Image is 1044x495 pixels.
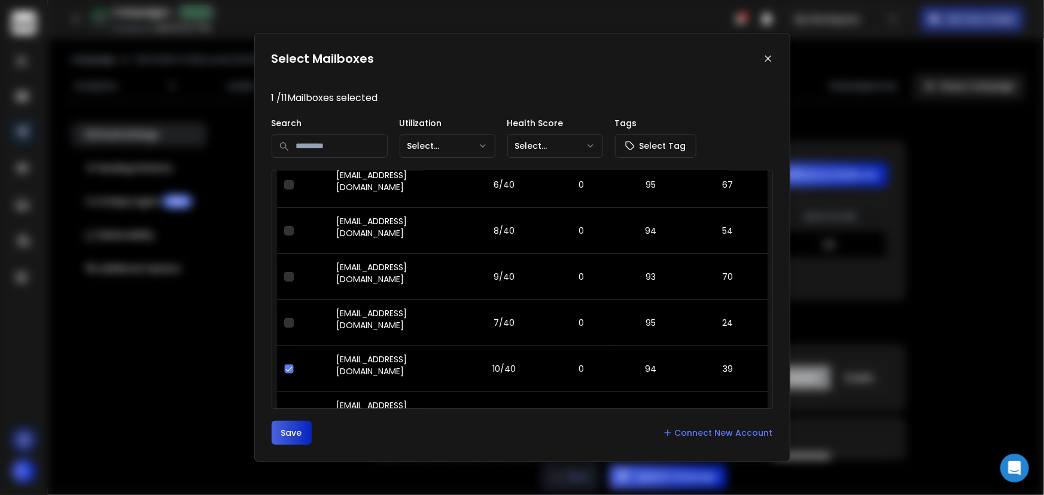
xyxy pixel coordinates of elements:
[460,346,549,392] td: 10/40
[337,261,453,285] p: [EMAIL_ADDRESS][DOMAIN_NAME]
[272,117,388,129] p: Search
[337,307,453,331] p: [EMAIL_ADDRESS][DOMAIN_NAME]
[614,300,688,346] td: 95
[460,161,549,207] td: 6/40
[688,253,768,300] td: 70
[337,169,453,193] p: [EMAIL_ADDRESS][DOMAIN_NAME]
[1000,454,1029,482] div: Open Intercom Messenger
[615,117,696,129] p: Tags
[614,207,688,253] td: 94
[337,215,453,239] p: [EMAIL_ADDRESS][DOMAIN_NAME]
[460,207,549,253] td: 8/40
[556,225,607,237] p: 0
[337,353,453,377] p: [EMAIL_ADDRESS][DOMAIN_NAME]
[688,346,768,392] td: 39
[460,300,549,346] td: 7/40
[688,207,768,253] td: 54
[337,399,453,423] p: [EMAIL_ADDRESS][DOMAIN_NAME]
[663,427,773,439] a: Connect New Account
[556,179,607,191] p: 0
[615,134,696,158] button: Select Tag
[614,253,688,300] td: 93
[460,392,549,438] td: 6/40
[400,117,495,129] p: Utilization
[460,253,549,300] td: 9/40
[556,363,607,375] p: 0
[556,271,607,283] p: 0
[507,117,603,129] p: Health Score
[614,392,688,438] td: 95
[688,161,768,207] td: 67
[400,134,495,158] button: Select...
[272,91,773,105] p: 1 / 11 Mailboxes selected
[507,134,603,158] button: Select...
[614,161,688,207] td: 95
[556,317,607,329] p: 0
[688,392,768,438] td: 61
[688,300,768,346] td: 24
[272,421,312,445] button: Save
[272,50,375,67] h1: Select Mailboxes
[614,346,688,392] td: 94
